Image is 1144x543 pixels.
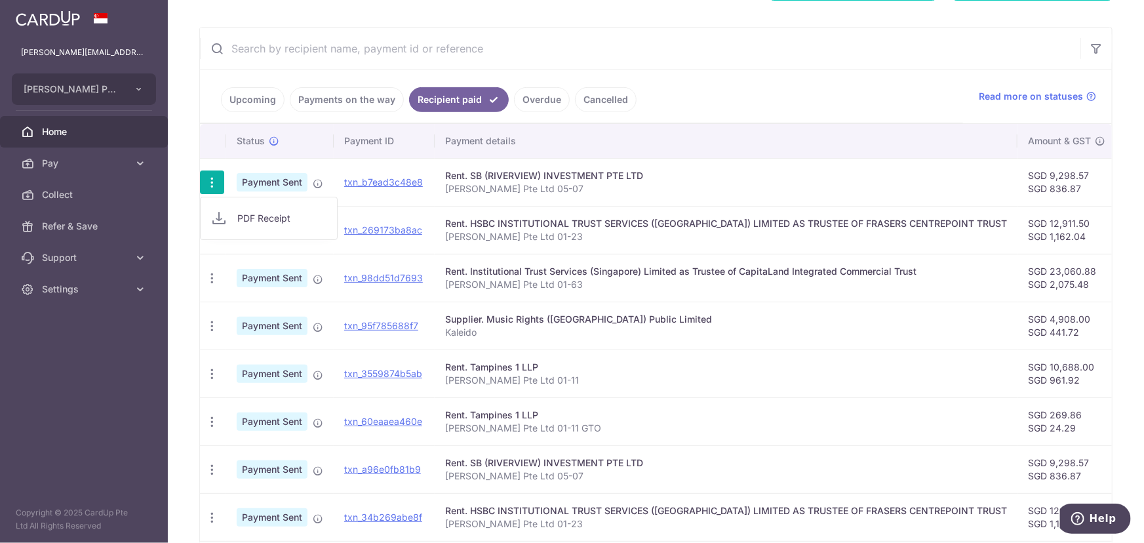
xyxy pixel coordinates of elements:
span: Amount & GST [1028,134,1091,148]
span: Settings [42,283,128,296]
span: Collect [42,188,128,201]
td: SGD 12,911.50 SGD 1,162.04 [1017,206,1116,254]
a: txn_b7ead3c48e8 [344,176,423,188]
a: Recipient paid [409,87,509,112]
span: Pay [42,157,128,170]
td: SGD 12,911.50 SGD 1,162.04 [1017,493,1116,541]
span: Read more on statuses [979,90,1083,103]
a: txn_a96e0fb81b9 [344,464,421,475]
div: Rent. SB (RIVERVIEW) INVESTMENT PTE LTD [445,169,1007,182]
iframe: Opens a widget where you can find more information [1060,504,1131,536]
div: Rent. HSBC INSTITUTIONAL TRUST SERVICES ([GEOGRAPHIC_DATA]) LIMITED AS TRUSTEE OF FRASERS CENTREP... [445,504,1007,517]
p: Kaleido [445,326,1007,339]
td: SGD 23,060.88 SGD 2,075.48 [1017,254,1116,302]
p: [PERSON_NAME][EMAIL_ADDRESS][DOMAIN_NAME] [21,46,147,59]
th: Payment ID [334,124,435,158]
a: txn_34b269abe8f [344,512,422,523]
p: [PERSON_NAME] Pte Ltd 01-11 [445,374,1007,387]
div: Rent. Tampines 1 LLP [445,361,1007,374]
a: Upcoming [221,87,285,112]
span: Refer & Save [42,220,128,233]
span: Payment Sent [237,317,307,335]
a: Overdue [514,87,570,112]
p: [PERSON_NAME] Pte Ltd 05-07 [445,182,1007,195]
div: Rent. HSBC INSTITUTIONAL TRUST SERVICES ([GEOGRAPHIC_DATA]) LIMITED AS TRUSTEE OF FRASERS CENTREP... [445,217,1007,230]
a: Read more on statuses [979,90,1096,103]
button: [PERSON_NAME] PTE. LTD. [12,73,156,105]
div: Supplier. Music Rights ([GEOGRAPHIC_DATA]) Public Limited [445,313,1007,326]
p: [PERSON_NAME] Pte Ltd 01-23 [445,517,1007,531]
a: txn_269173ba8ac [344,224,422,235]
p: [PERSON_NAME] Pte Ltd 01-23 [445,230,1007,243]
input: Search by recipient name, payment id or reference [200,28,1080,70]
span: Support [42,251,128,264]
span: [PERSON_NAME] PTE. LTD. [24,83,121,96]
img: CardUp [16,10,80,26]
span: Status [237,134,265,148]
div: Rent. SB (RIVERVIEW) INVESTMENT PTE LTD [445,456,1007,470]
div: Rent. Tampines 1 LLP [445,409,1007,422]
td: SGD 9,298.57 SGD 836.87 [1017,158,1116,206]
p: [PERSON_NAME] Pte Ltd 05-07 [445,470,1007,483]
td: SGD 10,688.00 SGD 961.92 [1017,350,1116,397]
a: txn_95f785688f7 [344,320,418,331]
span: Payment Sent [237,173,307,191]
p: [PERSON_NAME] Pte Ltd 01-11 GTO [445,422,1007,435]
a: Payments on the way [290,87,404,112]
a: txn_98dd51d7693 [344,272,423,283]
a: txn_60eaaea460e [344,416,422,427]
span: Payment Sent [237,365,307,383]
td: SGD 269.86 SGD 24.29 [1017,397,1116,445]
td: SGD 4,908.00 SGD 441.72 [1017,302,1116,350]
th: Payment details [435,124,1017,158]
a: Cancelled [575,87,637,112]
a: txn_3559874b5ab [344,368,422,379]
td: SGD 9,298.57 SGD 836.87 [1017,445,1116,493]
span: Payment Sent [237,412,307,431]
span: Payment Sent [237,508,307,527]
div: Rent. Institutional Trust Services (Singapore) Limited as Trustee of CapitaLand Integrated Commer... [445,265,1007,278]
span: Home [42,125,128,138]
p: [PERSON_NAME] Pte Ltd 01-63 [445,278,1007,291]
span: Payment Sent [237,269,307,287]
span: Payment Sent [237,460,307,479]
